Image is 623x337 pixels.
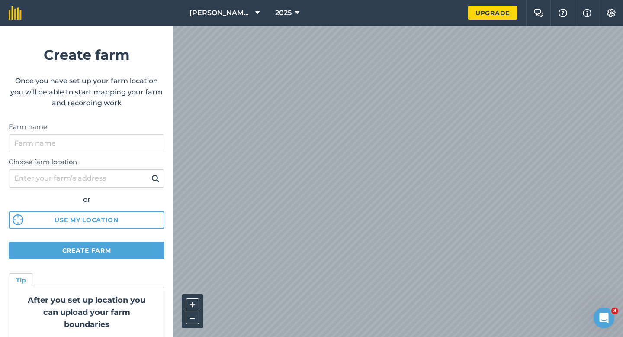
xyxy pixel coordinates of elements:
button: Use my location [9,211,164,229]
img: fieldmargin Logo [9,6,22,20]
img: svg+xml;base64,PHN2ZyB4bWxucz0iaHR0cDovL3d3dy53My5vcmcvMjAwMC9zdmciIHdpZHRoPSIxOSIgaGVpZ2h0PSIyNC... [151,173,160,184]
div: or [9,194,164,205]
button: – [186,311,199,324]
input: Farm name [9,134,164,152]
img: Two speech bubbles overlapping with the left bubble in the forefront [533,9,544,17]
p: Once you have set up your farm location you will be able to start mapping your farm and recording... [9,75,164,109]
h1: Create farm [9,44,164,66]
span: 2025 [275,8,292,18]
span: 3 [611,308,618,314]
span: [PERSON_NAME] & Sons [189,8,252,18]
button: Create farm [9,242,164,259]
h4: Tip [16,275,26,285]
a: Upgrade [468,6,517,20]
iframe: Intercom live chat [594,308,614,328]
img: svg+xml;base64,PHN2ZyB4bWxucz0iaHR0cDovL3d3dy53My5vcmcvMjAwMC9zdmciIHdpZHRoPSIxNyIgaGVpZ2h0PSIxNy... [583,8,591,18]
strong: After you set up location you can upload your farm boundaries [28,295,145,329]
img: A cog icon [606,9,617,17]
img: A question mark icon [558,9,568,17]
input: Enter your farm’s address [9,169,164,188]
button: + [186,298,199,311]
label: Farm name [9,122,164,132]
label: Choose farm location [9,157,164,167]
img: svg%3e [13,214,23,225]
